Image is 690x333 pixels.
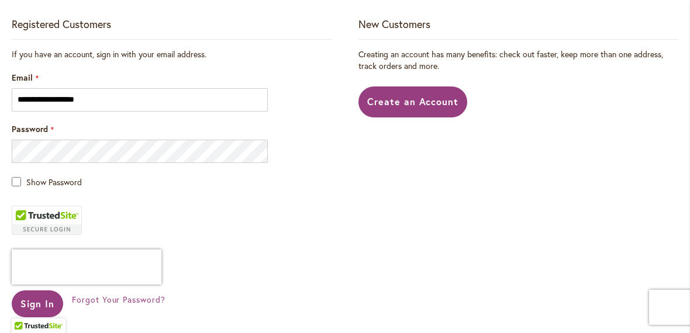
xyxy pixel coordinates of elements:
span: Create an Account [367,95,459,107]
iframe: reCAPTCHA [12,249,161,285]
iframe: Launch Accessibility Center [9,292,42,324]
span: Password [12,123,48,134]
a: Create an Account [358,86,468,117]
span: Show Password [26,176,82,188]
div: TrustedSite Certified [12,206,82,235]
button: Sign In [12,290,63,317]
strong: Registered Customers [12,17,111,31]
a: Forgot Your Password? [72,294,165,306]
p: Creating an account has many benefits: check out faster, keep more than one address, track orders... [358,48,678,72]
span: Email [12,72,33,83]
div: If you have an account, sign in with your email address. [12,48,332,60]
strong: New Customers [358,17,430,31]
span: Forgot Your Password? [72,294,165,305]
